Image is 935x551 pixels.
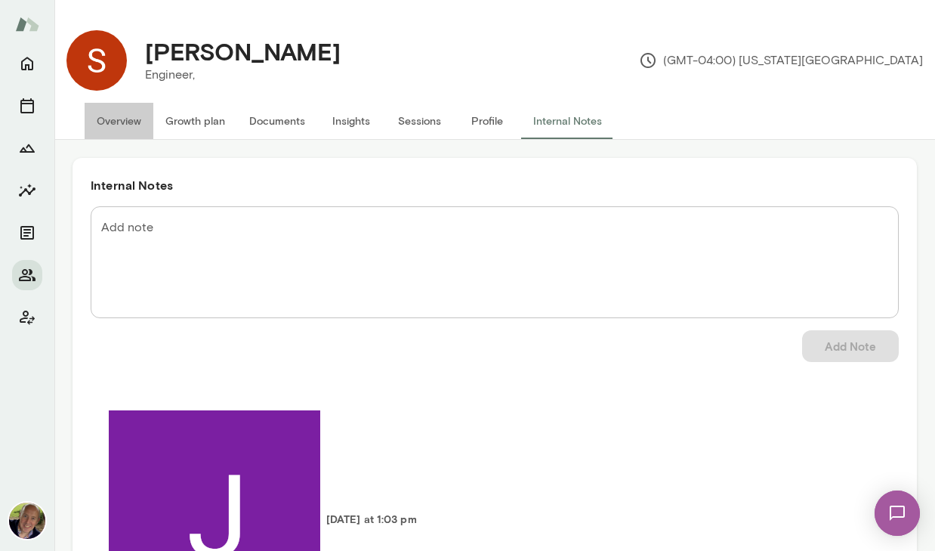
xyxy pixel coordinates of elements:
button: Sessions [12,91,42,121]
img: David McPherson [9,503,45,539]
p: Engineer, [145,66,341,84]
img: Savas Konstadinidis [66,30,127,91]
button: Documents [12,218,42,248]
p: (GMT-04:00) [US_STATE][GEOGRAPHIC_DATA] [639,51,923,70]
button: Documents [237,103,317,139]
button: Sessions [385,103,453,139]
button: Overview [85,103,153,139]
h4: [PERSON_NAME] [145,37,341,66]
button: Insights [12,175,42,206]
button: Growth Plan [12,133,42,163]
img: Mento [15,10,39,39]
button: Client app [12,302,42,333]
h6: Internal Notes [91,176,899,194]
button: Members [12,260,42,290]
h6: [DATE] at 1:03 pm [326,512,417,527]
button: Internal Notes [521,103,614,139]
button: more [869,503,900,535]
button: Growth plan [153,103,237,139]
button: Home [12,48,42,79]
button: Insights [317,103,385,139]
button: Profile [453,103,521,139]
